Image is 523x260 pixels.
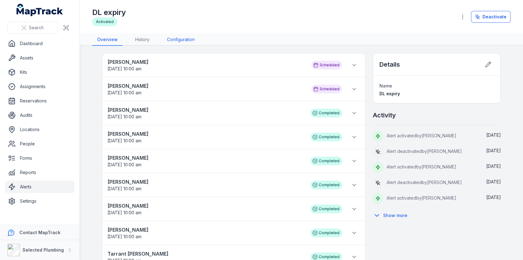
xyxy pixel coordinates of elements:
strong: Selected Plumbing [22,247,64,253]
span: [DATE] 10:00 am [107,162,141,167]
span: [DATE] 10:00 am [107,114,141,119]
a: Assets [5,52,74,64]
span: [DATE] [486,163,501,169]
strong: [PERSON_NAME] [107,178,304,186]
a: [PERSON_NAME][DATE] 10:00 am [107,178,304,192]
a: [PERSON_NAME][DATE] 10:00 am [107,202,304,216]
a: Assignments [5,80,74,93]
a: People [5,138,74,150]
div: Completed [311,205,342,213]
span: [DATE] [486,148,501,153]
h1: DL expiry [92,7,126,17]
strong: [PERSON_NAME] [107,82,305,90]
strong: [PERSON_NAME] [107,58,305,66]
a: Kits [5,66,74,78]
time: 08/04/2025, 10:49:07 am [486,148,501,153]
span: [DATE] 10:00 am [107,234,141,239]
time: 08/04/2025, 10:49:14 am [486,132,501,138]
time: 07/04/2025, 3:16:02 pm [486,163,501,169]
a: [PERSON_NAME][DATE] 10:00 am [107,130,304,144]
a: [PERSON_NAME][DATE] 10:00 am [107,226,304,240]
span: Alert deactivated by [PERSON_NAME] [387,149,462,154]
span: [DATE] 10:00 am [107,66,141,71]
a: History [130,34,155,46]
a: Reservations [5,95,74,107]
a: [PERSON_NAME][DATE] 10:00 am [107,154,304,168]
strong: [PERSON_NAME] [107,130,304,138]
a: Audits [5,109,74,121]
a: [PERSON_NAME][DATE] 10:00 am [107,82,305,96]
time: 25/08/2025, 10:00:00 am [107,90,141,95]
h2: Details [379,60,400,69]
span: Search [29,25,44,31]
strong: [PERSON_NAME] [107,202,304,210]
div: Completed [311,181,342,189]
span: Name [379,83,392,88]
a: Dashboard [5,37,74,50]
div: Completed [311,133,342,141]
strong: Tarrant [PERSON_NAME] [107,250,304,258]
div: Completed [311,109,342,117]
span: Alert deactivated by [PERSON_NAME] [387,180,462,185]
button: Deactivate [471,11,511,23]
a: Configuration [162,34,200,46]
a: [PERSON_NAME][DATE] 10:00 am [107,106,304,120]
span: [DATE] [486,179,501,184]
time: 27/03/2025, 1:28:03 pm [486,195,501,200]
div: Scheduled [311,85,342,93]
a: MapTrack [17,4,63,16]
a: Settings [5,195,74,207]
button: Show more [373,209,411,222]
div: Activated [92,17,117,26]
div: Completed [311,157,342,165]
span: Alert activated by [PERSON_NAME] [387,133,456,138]
a: [PERSON_NAME][DATE] 10:00 am [107,58,305,72]
time: 18/08/2025, 10:00:00 am [107,114,141,119]
span: [DATE] 10:00 am [107,90,141,95]
strong: [PERSON_NAME] [107,154,304,162]
span: [DATE] [486,132,501,138]
time: 11/08/2025, 10:00:00 am [107,186,141,191]
span: Alert activated by [PERSON_NAME] [387,195,456,201]
strong: Contact MapTrack [19,230,60,235]
time: 11/08/2025, 10:00:00 am [107,210,141,215]
a: Alerts [5,181,74,193]
time: 25/08/2025, 10:00:00 am [107,66,141,71]
div: Scheduled [311,61,342,69]
span: [DATE] 10:00 am [107,186,141,191]
span: Alert activated by [PERSON_NAME] [387,164,456,169]
strong: [PERSON_NAME] [107,226,304,234]
time: 11/08/2025, 10:00:00 am [107,138,141,143]
span: [DATE] [486,195,501,200]
time: 11/08/2025, 10:00:00 am [107,234,141,239]
span: [DATE] 10:00 am [107,210,141,215]
span: DL expiry [379,91,400,96]
div: Completed [311,229,342,237]
span: [DATE] 10:00 am [107,138,141,143]
time: 11/08/2025, 10:00:00 am [107,162,141,167]
time: 07/04/2025, 3:15:53 pm [486,179,501,184]
a: Overview [92,34,123,46]
a: Forms [5,152,74,164]
h2: Activity [373,111,396,120]
strong: [PERSON_NAME] [107,106,304,114]
a: Reports [5,166,74,179]
button: Search [7,22,58,34]
a: Locations [5,123,74,136]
